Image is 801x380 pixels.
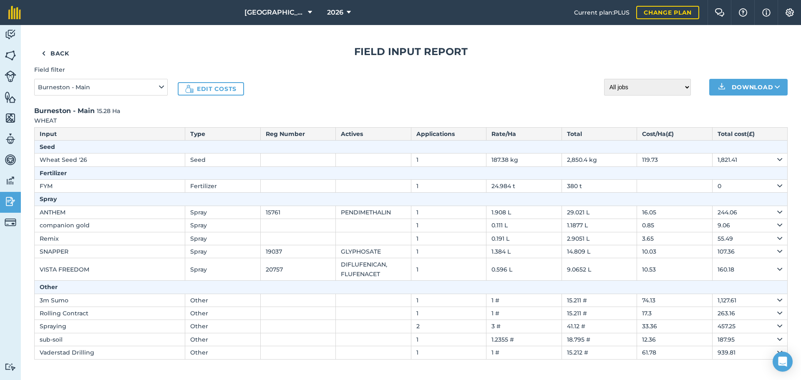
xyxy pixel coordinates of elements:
[35,154,788,166] tr: Wheat Seed '26Seed1187.38 kg2,850.4 kg119.731,821.41
[712,206,788,219] td: 244.06
[35,206,185,219] td: ANTHEM
[8,6,21,19] img: fieldmargin Logo
[773,352,793,372] div: Open Intercom Messenger
[260,127,336,140] th: Reg Number
[486,206,562,219] td: 1.908 L
[637,154,713,166] td: 119.73
[34,79,168,96] button: Burneston - Main
[637,346,713,359] td: 61.78
[336,245,411,258] td: GLYPHOSATE
[97,107,120,115] span: 15.28 Ha
[185,320,261,333] td: Other
[486,127,562,140] th: Rate/ Ha
[35,245,788,258] tr: SNAPPERSpray19037GLYPHOSATE11.384 L14.809 L10.03107.36
[260,258,336,281] td: 20757
[411,294,486,307] td: 1
[486,258,562,281] td: 0.596 L
[486,346,562,359] td: 1 #
[712,180,788,193] td: 0
[35,346,788,359] tr: Vaderstad DrillingOther11 #15.212 #61.78939.81
[35,206,788,219] tr: ANTHEMSpray15761PENDIMETHALIN11.908 L29.021 L16.05244.06
[244,8,305,18] span: [GEOGRAPHIC_DATA]
[35,320,788,333] tr: SprayingOther23 #41.12 #33.36457.25
[486,245,562,258] td: 1.384 L
[486,294,562,307] td: 1 #
[486,154,562,166] td: 187.38 kg
[562,127,637,140] th: Total
[185,245,261,258] td: Spray
[738,8,748,17] img: A question mark icon
[411,232,486,245] td: 1
[185,294,261,307] td: Other
[562,232,637,245] td: 2.9051 L
[486,320,562,333] td: 3 #
[35,232,788,245] tr: RemixSpray10.191 L2.9051 L3.6555.49
[185,206,261,219] td: Spray
[574,8,630,17] span: Current plan : PLUS
[637,206,713,219] td: 16.05
[712,245,788,258] td: 107.36
[35,127,185,140] th: Input
[35,333,185,346] td: sub-soil
[5,28,16,41] img: svg+xml;base64,PD94bWwgdmVyc2lvbj0iMS4wIiBlbmNvZGluZz0idXRmLTgiPz4KPCEtLSBHZW5lcmF0b3I6IEFkb2JlIE...
[712,333,788,346] td: 187.95
[411,180,486,193] td: 1
[486,333,562,346] td: 1.2355 #
[185,232,261,245] td: Spray
[712,258,788,281] td: 160.18
[35,294,185,307] td: 3m Sumo
[38,83,92,92] span: Burneston - Main
[411,320,486,333] td: 2
[35,258,185,281] td: VISTA FREEDOM
[34,116,788,125] p: WHEAT
[5,112,16,124] img: svg+xml;base64,PHN2ZyB4bWxucz0iaHR0cDovL3d3dy53My5vcmcvMjAwMC9zdmciIHdpZHRoPSI1NiIgaGVpZ2h0PSI2MC...
[5,49,16,62] img: svg+xml;base64,PHN2ZyB4bWxucz0iaHR0cDovL3d3dy53My5vcmcvMjAwMC9zdmciIHdpZHRoPSI1NiIgaGVpZ2h0PSI2MC...
[411,245,486,258] td: 1
[35,219,185,232] td: companion gold
[486,232,562,245] td: 0.191 L
[762,8,771,18] img: svg+xml;base64,PHN2ZyB4bWxucz0iaHR0cDovL3d3dy53My5vcmcvMjAwMC9zdmciIHdpZHRoPSIxNyIgaGVpZ2h0PSIxNy...
[185,219,261,232] td: Spray
[185,85,194,93] img: Icon showing a money bag
[411,333,486,346] td: 1
[411,346,486,359] td: 1
[562,180,637,193] td: 380 t
[260,206,336,219] td: 15761
[486,307,562,320] td: 1 #
[637,258,713,281] td: 10.53
[185,258,261,281] td: Spray
[35,294,788,307] tr: 3m SumoOther11 #15.211 #74.131,127.61
[336,206,411,219] td: PENDIMETHALIN
[562,320,637,333] td: 41.12 #
[717,82,727,92] img: Download icon
[185,127,261,140] th: Type
[35,166,788,179] th: Fertilizer
[486,219,562,232] td: 0.111 L
[185,307,261,320] td: Other
[486,180,562,193] td: 24.984 t
[712,232,788,245] td: 55.49
[637,307,713,320] td: 17.3
[785,8,795,17] img: A cog icon
[336,258,411,281] td: DIFLUFENICAN, FLUFENACET
[35,320,185,333] td: Spraying
[35,346,185,359] td: Vaderstad Drilling
[5,174,16,187] img: svg+xml;base64,PD94bWwgdmVyc2lvbj0iMS4wIiBlbmNvZGluZz0idXRmLTgiPz4KPCEtLSBHZW5lcmF0b3I6IEFkb2JlIE...
[35,180,788,193] tr: FYMFertilizer124.984 t380 t0
[636,6,699,19] a: Change plan
[5,195,16,208] img: svg+xml;base64,PD94bWwgdmVyc2lvbj0iMS4wIiBlbmNvZGluZz0idXRmLTgiPz4KPCEtLSBHZW5lcmF0b3I6IEFkb2JlIE...
[35,219,788,232] tr: companion goldSpray10.111 L1.1877 L0.859.06
[34,106,788,116] h3: Burneston - Main
[562,307,637,320] td: 15.211 #
[34,65,168,74] h4: Field filter
[709,79,788,96] button: Download
[411,307,486,320] td: 1
[34,45,788,58] h1: Field Input Report
[562,219,637,232] td: 1.1877 L
[712,154,788,166] td: 1,821.41
[637,127,713,140] th: Cost / Ha ( £ )
[637,245,713,258] td: 10.03
[637,333,713,346] td: 12.36
[35,258,788,281] tr: VISTA FREEDOMSpray20757DIFLUFENICAN, FLUFENACET10.596 L9.0652 L10.53160.18
[5,133,16,145] img: svg+xml;base64,PD94bWwgdmVyc2lvbj0iMS4wIiBlbmNvZGluZz0idXRmLTgiPz4KPCEtLSBHZW5lcmF0b3I6IEFkb2JlIE...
